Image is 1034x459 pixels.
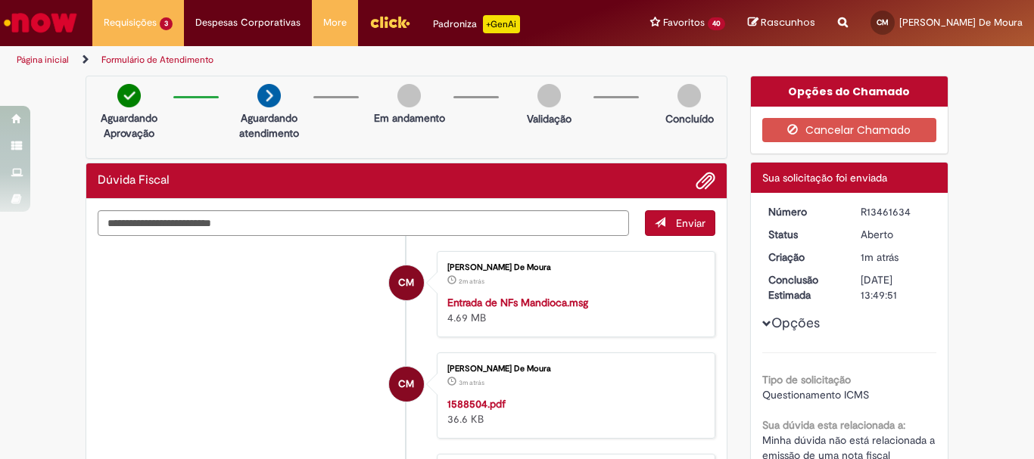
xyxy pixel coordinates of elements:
[459,378,484,387] time: 29/08/2025 10:47:31
[665,111,714,126] p: Concluído
[397,84,421,107] img: img-circle-grey.png
[398,265,414,301] span: CM
[257,84,281,107] img: arrow-next.png
[696,171,715,191] button: Adicionar anexos
[323,15,347,30] span: More
[708,17,725,30] span: 40
[389,367,424,402] div: Cicero Tarciano Silva De Moura
[757,272,850,302] dt: Conclusão Estimada
[11,46,678,74] ul: Trilhas de página
[389,265,424,300] div: Cicero Tarciano Silva De Moura
[762,118,937,142] button: Cancelar Chamado
[899,16,1023,29] span: [PERSON_NAME] De Moura
[2,8,79,38] img: ServiceNow
[398,366,414,402] span: CM
[447,396,699,426] div: 36.6 KB
[861,227,931,242] div: Aberto
[762,373,851,386] b: Tipo de solicitação
[861,250,899,264] time: 29/08/2025 10:49:47
[861,250,899,264] span: 1m atrás
[676,216,705,230] span: Enviar
[459,277,484,286] time: 29/08/2025 10:48:46
[117,84,141,107] img: check-circle-green.png
[374,110,445,126] p: Em andamento
[751,76,948,107] div: Opções do Chamado
[762,171,887,185] span: Sua solicitação foi enviada
[677,84,701,107] img: img-circle-grey.png
[861,204,931,219] div: R13461634
[447,263,699,272] div: [PERSON_NAME] De Moura
[861,250,931,265] div: 29/08/2025 10:49:47
[645,210,715,236] button: Enviar
[104,15,157,30] span: Requisições
[483,15,520,33] p: +GenAi
[748,16,815,30] a: Rascunhos
[98,210,629,236] textarea: Digite sua mensagem aqui...
[877,17,889,27] span: CM
[447,397,506,411] a: 1588504.pdf
[447,296,588,309] a: Entrada de NFs Mandioca.msg
[447,364,699,374] div: [PERSON_NAME] De Moura
[761,15,815,29] span: Rascunhos
[232,110,306,141] p: Aguardando atendimento
[459,277,484,286] span: 2m atrás
[98,174,170,188] h2: Dúvida Fiscal Histórico de tíquete
[17,54,69,66] a: Página inicial
[663,15,705,30] span: Favoritos
[757,250,850,265] dt: Criação
[459,378,484,387] span: 3m atrás
[447,295,699,325] div: 4.69 MB
[92,110,166,141] p: Aguardando Aprovação
[369,11,410,33] img: click_logo_yellow_360x200.png
[762,418,905,432] b: Sua dúvida esta relacionada a:
[160,17,173,30] span: 3
[861,272,931,302] div: [DATE] 13:49:51
[762,388,869,402] span: Questionamento ICMS
[537,84,561,107] img: img-circle-grey.png
[757,227,850,242] dt: Status
[195,15,301,30] span: Despesas Corporativas
[433,15,520,33] div: Padroniza
[527,111,572,126] p: Validação
[101,54,213,66] a: Formulário de Atendimento
[757,204,850,219] dt: Número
